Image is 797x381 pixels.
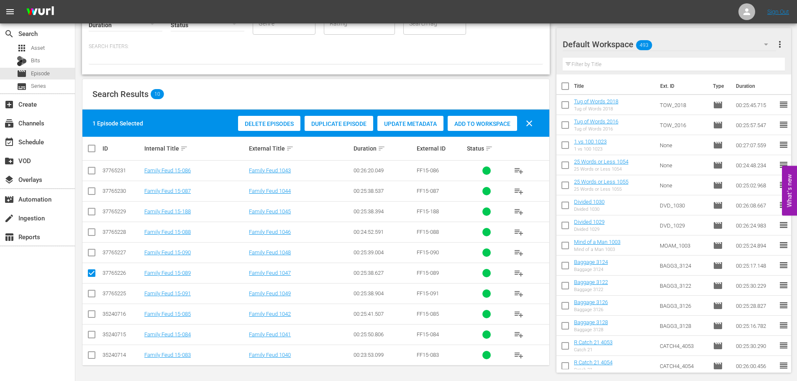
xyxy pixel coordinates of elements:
button: Update Metadata [377,116,443,131]
span: playlist_add [514,227,524,237]
td: 00:25:45.715 [733,95,779,115]
div: 00:25:38.537 [354,188,414,194]
a: Sign Out [767,8,789,15]
a: Divided 1029 [574,219,605,225]
span: reorder [779,260,789,270]
button: clear [519,113,539,133]
button: playlist_add [509,263,529,283]
th: Ext. ID [655,74,708,98]
button: playlist_add [509,161,529,181]
span: reorder [779,340,789,350]
button: playlist_add [509,243,529,263]
span: clear [524,118,534,128]
a: Tug of Words 2016 [574,118,618,125]
span: apps [17,43,27,53]
a: Baggage 3124 [574,259,608,265]
span: playlist_add [514,248,524,258]
div: 00:25:50.806 [354,331,414,338]
td: TOW_2018 [656,95,710,115]
div: Status [467,143,506,153]
div: Baggage 3122 [574,287,608,292]
span: Episode [713,361,723,371]
span: menu [5,7,15,17]
span: Schedule [4,137,14,147]
span: reorder [779,280,789,290]
span: Channels [4,118,14,128]
div: 1 vs 100 1023 [574,146,607,152]
span: FF15-188 [417,208,439,215]
span: FF15-085 [417,311,439,317]
td: BAGG3_3124 [656,256,710,276]
div: Catch 21 [574,347,612,353]
span: reorder [779,300,789,310]
button: Delete Episodes [238,116,300,131]
div: 37765231 [103,167,142,174]
span: Search Results [92,89,149,99]
a: Family Feud 15-084 [144,331,191,338]
span: reorder [779,140,789,150]
span: Episode [713,301,723,311]
span: FF15-084 [417,331,439,338]
span: Episode [713,200,723,210]
span: reorder [779,200,789,210]
span: reorder [779,361,789,371]
td: 00:25:16.782 [733,316,779,336]
button: more_vert [775,34,785,54]
span: FF15-087 [417,188,439,194]
span: reorder [779,320,789,330]
button: Open Feedback Widget [782,166,797,215]
th: Duration [731,74,781,98]
span: Episode [713,140,723,150]
span: 10 [151,89,164,99]
span: reorder [779,240,789,250]
span: FF15-086 [417,167,439,174]
img: ans4CAIJ8jUAAAAAAAAAAAAAAAAAAAAAAAAgQb4GAAAAAAAAAAAAAAAAAAAAAAAAJMjXAAAAAAAAAAAAAAAAAAAAAAAAgAT5G... [20,2,60,22]
td: 00:26:00.456 [733,356,779,376]
span: Series [31,82,46,90]
a: Mind of a Man 1003 [574,239,620,245]
span: Bits [31,56,40,65]
a: Family Feud 1046 [249,229,291,235]
div: Bits [17,56,27,66]
span: Search [4,29,14,39]
td: None [656,175,710,195]
a: Family Feud 15-090 [144,249,191,256]
button: playlist_add [509,222,529,242]
span: Overlays [4,175,14,185]
div: 35240716 [103,311,142,317]
a: Family Feud 1048 [249,249,291,256]
span: Create [4,100,14,110]
a: Tug of Words 2018 [574,98,618,105]
div: Divided 1030 [574,207,605,212]
a: R Catch 21 4053 [574,339,612,345]
span: FF15-089 [417,270,439,276]
a: Family Feud 1045 [249,208,291,215]
div: 37765227 [103,249,142,256]
a: Family Feud 1043 [249,167,291,174]
span: 493 [636,36,652,54]
a: Family Feud 1040 [249,352,291,358]
div: Baggage 3124 [574,267,608,272]
a: Family Feud 1044 [249,188,291,194]
span: reorder [779,120,789,130]
a: Family Feud 15-086 [144,167,191,174]
div: Duration [354,143,414,153]
td: None [656,155,710,175]
span: Reports [4,232,14,242]
span: Episode [31,69,50,78]
a: Baggage 3128 [574,319,608,325]
span: Episode [713,100,723,110]
div: 00:25:38.627 [354,270,414,276]
span: sort [485,145,493,152]
span: sort [378,145,385,152]
a: R Catch 21 4054 [574,359,612,366]
div: 00:24:52.591 [354,229,414,235]
button: playlist_add [509,202,529,222]
span: playlist_add [514,350,524,360]
td: 00:25:30.229 [733,276,779,296]
span: playlist_add [514,309,524,319]
td: CATCH4_4054 [656,356,710,376]
p: Search Filters: [89,43,543,50]
button: playlist_add [509,325,529,345]
div: 25 Words or Less 1055 [574,187,628,192]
